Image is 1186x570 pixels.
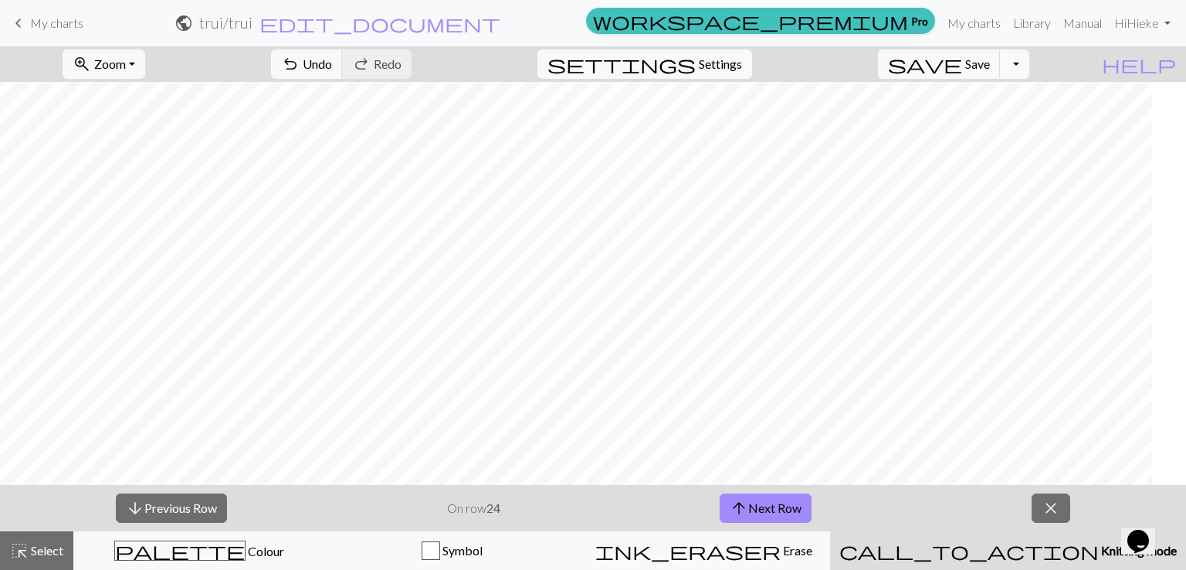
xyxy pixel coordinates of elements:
button: Next Row [720,494,812,523]
span: Save [965,56,990,71]
span: zoom_in [73,53,91,75]
a: Pro [586,8,935,34]
span: save [888,53,962,75]
button: Undo [271,49,343,79]
span: palette [115,540,245,562]
a: My charts [9,10,83,36]
span: Knitting mode [1099,543,1177,558]
span: Colour [246,544,284,558]
span: arrow_downward [126,497,144,519]
span: Erase [781,543,812,558]
span: public [175,12,193,34]
a: Manual [1057,8,1108,39]
span: Zoom [94,56,126,71]
span: edit_document [259,12,500,34]
button: Previous Row [116,494,227,523]
button: Symbol [326,531,578,570]
button: Knitting mode [830,531,1186,570]
span: Undo [303,56,332,71]
button: Erase [578,531,830,570]
span: My charts [30,15,83,30]
span: ink_eraser [595,540,781,562]
span: keyboard_arrow_left [9,12,28,34]
a: Library [1007,8,1057,39]
button: SettingsSettings [537,49,752,79]
a: My charts [941,8,1007,39]
button: Zoom [63,49,145,79]
span: Select [29,543,63,558]
span: Symbol [440,543,483,558]
strong: 24 [486,500,500,515]
span: close [1042,497,1060,519]
i: Settings [547,55,696,73]
span: help [1102,53,1176,75]
button: Save [878,49,1001,79]
span: settings [547,53,696,75]
span: workspace_premium [593,10,908,32]
span: Settings [699,55,742,73]
button: Colour [73,531,326,570]
a: HiHieke [1108,8,1177,39]
span: highlight_alt [10,540,29,562]
span: undo [281,53,300,75]
iframe: chat widget [1121,508,1171,555]
span: arrow_upward [730,497,748,519]
span: call_to_action [839,540,1099,562]
p: On row [447,499,500,517]
h2: trui / trui [199,14,252,32]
